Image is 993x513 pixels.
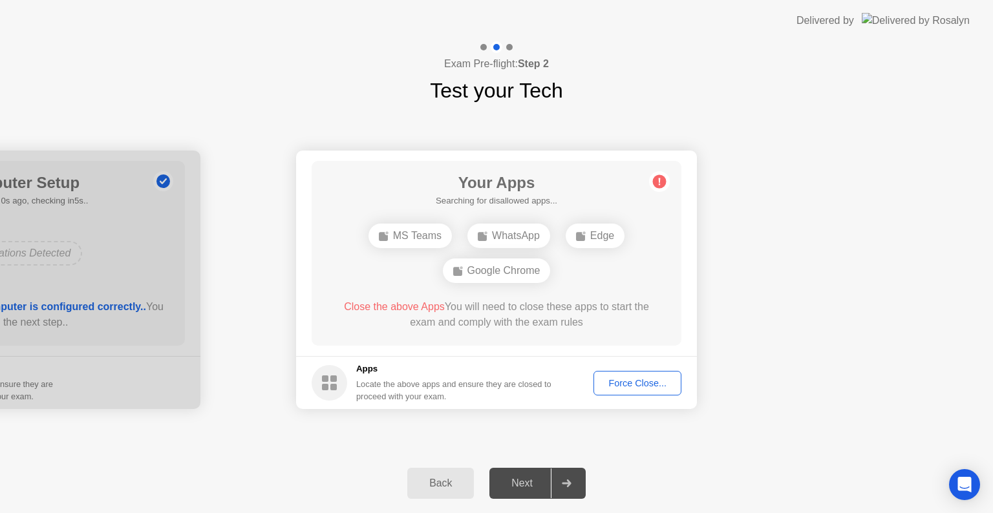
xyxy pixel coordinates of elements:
h1: Your Apps [436,171,557,194]
h5: Apps [356,362,552,375]
div: Locate the above apps and ensure they are closed to proceed with your exam. [356,378,552,403]
img: Delivered by Rosalyn [862,13,970,28]
div: Open Intercom Messenger [949,469,980,500]
button: Force Close... [593,371,681,395]
div: Google Chrome [443,258,551,283]
h4: Exam Pre-flight: [444,56,549,72]
h5: Searching for disallowed apps... [436,194,557,207]
div: Delivered by [796,13,854,28]
div: Edge [566,224,625,248]
div: MS Teams [368,224,452,248]
span: Close the above Apps [344,301,445,312]
div: You will need to close these apps to start the exam and comply with the exam rules [330,299,663,330]
button: Next [489,468,586,499]
div: Force Close... [598,378,677,388]
h1: Test your Tech [430,75,563,106]
button: Back [407,468,474,499]
div: Next [493,477,551,489]
div: Back [411,477,470,489]
b: Step 2 [518,58,549,69]
div: WhatsApp [467,224,550,248]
